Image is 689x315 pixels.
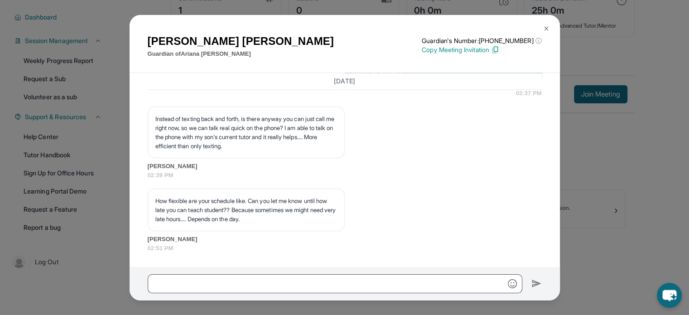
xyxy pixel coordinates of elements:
[531,278,542,289] img: Send icon
[535,36,541,45] span: ⓘ
[155,196,337,223] p: How flexible are your schedule like. Can you let me know until how late you can teach student?? B...
[148,49,334,58] p: Guardian of Ariana [PERSON_NAME]
[508,279,517,288] img: Emoji
[422,45,541,54] p: Copy Meeting Invitation
[148,244,542,253] span: 02:51 PM
[422,36,541,45] p: Guardian's Number: [PHONE_NUMBER]
[148,33,334,49] h1: [PERSON_NAME] [PERSON_NAME]
[148,162,542,171] span: [PERSON_NAME]
[155,114,337,150] p: Instead of texting back and forth, is there anyway you can just call me right now, so we can talk...
[491,46,499,54] img: Copy Icon
[657,283,682,308] button: chat-button
[148,171,542,180] span: 02:39 PM
[148,77,542,86] h3: [DATE]
[148,235,542,244] span: [PERSON_NAME]
[543,25,550,32] img: Close Icon
[516,89,542,98] span: 02:37 PM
